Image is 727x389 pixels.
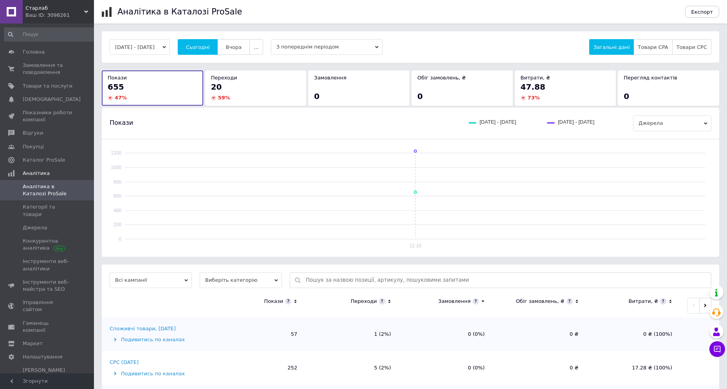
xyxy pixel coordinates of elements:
span: Обіг замовлень, ₴ [417,75,466,81]
text: 1000 [111,165,121,170]
span: Виберіть категорію [200,272,282,288]
span: Перегляд контактів [624,75,677,81]
div: Переходи [351,298,377,305]
span: 59 % [218,95,230,101]
span: 0 [417,92,423,101]
span: Товари та послуги [23,83,72,90]
span: Джерела [633,115,711,131]
span: Головна [23,49,45,56]
span: Замовлення [314,75,346,81]
td: 17.28 ₴ (100%) [586,351,680,385]
button: Експорт [685,6,720,18]
button: ... [249,39,263,55]
span: Загальні дані [594,44,630,50]
span: Джерела [23,224,47,231]
span: Сьогодні [186,44,210,50]
span: Покупці [23,143,44,150]
input: Пошук [4,27,97,41]
text: 400 [114,208,121,213]
button: Загальні дані [589,39,634,55]
span: З попереднім періодом [271,39,382,55]
text: 600 [114,193,121,199]
span: Експорт [691,9,713,15]
span: Інструменти веб-аналітики [23,258,72,272]
span: Показники роботи компанії [23,109,72,123]
button: [DATE] - [DATE] [110,39,170,55]
div: Ваш ID: 3098261 [25,12,94,19]
span: 0 [314,92,319,101]
span: Каталог ProSale [23,157,65,164]
span: ... [254,44,258,50]
span: Категорії та товари [23,204,72,218]
span: Налаштування [23,353,63,360]
div: Витрати, ₴ [628,298,658,305]
td: 0 (0%) [399,351,492,385]
span: 73 % [528,95,540,101]
td: 5 (2%) [305,351,399,385]
td: 0 ₴ [492,351,586,385]
span: Покази [110,119,133,127]
div: Споживчі товари, [DATE] [110,325,176,332]
span: 655 [108,82,124,92]
span: Аналітика в Каталозі ProSale [23,183,72,197]
span: 47 % [115,95,127,101]
span: Покази [108,75,127,81]
span: Інструменти веб-майстра та SEO [23,279,72,293]
button: Товари CPA [633,39,672,55]
button: Сьогодні [178,39,218,55]
span: Старлаб [25,5,84,12]
button: Вчора [217,39,250,55]
div: Обіг замовлень, ₴ [516,298,565,305]
span: Відгуки [23,130,43,137]
span: Маркет [23,340,43,347]
text: 12.10 [410,243,421,249]
text: 200 [114,222,121,227]
input: Пошук за назвою позиції, артикулу, пошуковими запитами [306,273,707,288]
span: Аналітика [23,170,50,177]
span: Всі кампанії [110,272,192,288]
td: 0 ₴ (100%) [586,317,680,351]
td: 1 (2%) [305,317,399,351]
td: 252 [211,351,305,385]
text: 0 [119,236,121,242]
div: Подивитись по каналах [110,370,209,377]
span: Вчора [225,44,242,50]
text: 1200 [111,150,121,156]
span: Товари CPC [676,44,707,50]
div: Покази [264,298,283,305]
span: Товари CPA [638,44,668,50]
span: [PERSON_NAME] та рахунки [23,367,72,388]
text: 800 [114,179,121,185]
span: Замовлення та повідомлення [23,62,72,76]
button: Чат з покупцем [709,341,725,357]
span: Конкурентна аналітика [23,238,72,252]
span: Переходи [211,75,237,81]
span: Управління сайтом [23,299,72,313]
button: Товари CPC [672,39,711,55]
td: 0 ₴ [492,317,586,351]
span: 20 [211,82,222,92]
span: 47.88 [521,82,545,92]
h1: Аналітика в Каталозі ProSale [117,7,242,16]
div: CPC [DATE] [110,359,139,366]
td: 57 [211,317,305,351]
td: 0 (0%) [399,317,492,351]
span: [DEMOGRAPHIC_DATA] [23,96,81,103]
span: Гаманець компанії [23,320,72,334]
span: 0 [624,92,629,101]
div: Подивитись по каналах [110,336,209,343]
div: Замовлення [438,298,471,305]
span: Витрати, ₴ [521,75,550,81]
